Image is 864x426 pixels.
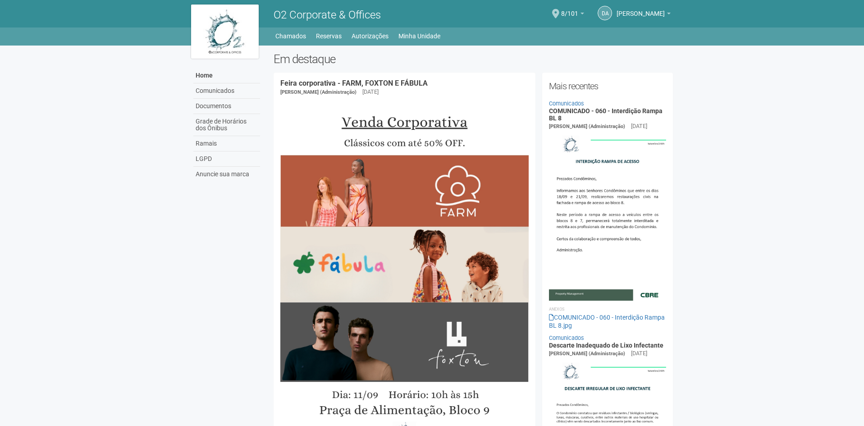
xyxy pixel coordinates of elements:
[274,9,381,21] span: O2 Corporate & Offices
[274,52,673,66] h2: Em destaque
[398,30,440,42] a: Minha Unidade
[549,351,625,357] span: [PERSON_NAME] (Administração)
[275,30,306,42] a: Chamados
[352,30,389,42] a: Autorizações
[193,151,260,167] a: LGPD
[598,6,612,20] a: DA
[631,122,647,130] div: [DATE]
[549,107,663,121] a: COMUNICADO - 060 - Interdição Rampa BL 8
[280,89,357,95] span: [PERSON_NAME] (Administração)
[193,99,260,114] a: Documentos
[280,79,428,87] a: Feira corporativa - FARM, FOXTON E FÁBULA
[362,88,379,96] div: [DATE]
[549,314,665,329] a: COMUNICADO - 060 - Interdição Rampa BL 8.jpg
[561,11,584,18] a: 8/101
[549,131,667,300] img: COMUNICADO%20-%20060%20-%20Interdi%C3%A7%C3%A3o%20Rampa%20BL%208.jpg
[193,83,260,99] a: Comunicados
[193,136,260,151] a: Ramais
[617,1,665,17] span: Daniel Andres Soto Lozada
[193,114,260,136] a: Grade de Horários dos Ônibus
[631,349,647,357] div: [DATE]
[549,334,584,341] a: Comunicados
[549,79,667,93] h2: Mais recentes
[617,11,671,18] a: [PERSON_NAME]
[561,1,578,17] span: 8/101
[193,167,260,182] a: Anuncie sua marca
[193,68,260,83] a: Home
[549,342,663,349] a: Descarte Inadequado de Lixo Infectante
[316,30,342,42] a: Reservas
[549,305,667,313] li: Anexos
[191,5,259,59] img: logo.jpg
[549,124,625,129] span: [PERSON_NAME] (Administração)
[549,100,584,107] a: Comunicados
